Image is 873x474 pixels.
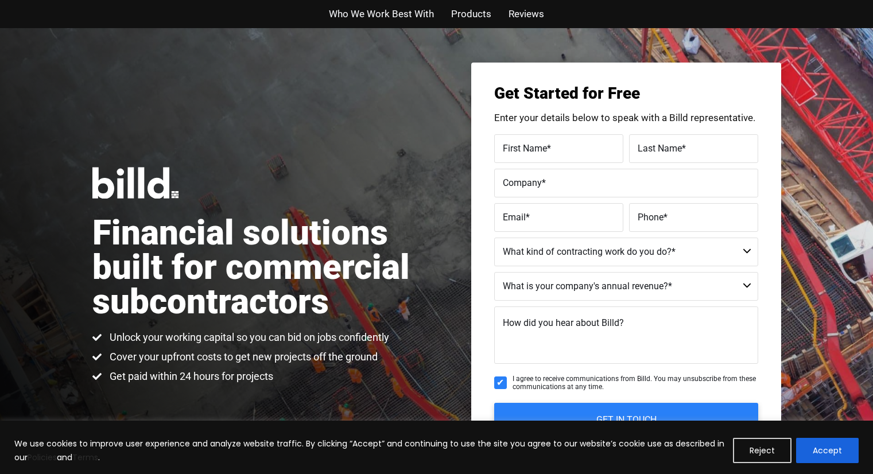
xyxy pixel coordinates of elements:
span: Phone [638,211,664,222]
h3: Get Started for Free [494,86,758,102]
button: Accept [796,438,859,463]
a: Products [451,6,491,22]
a: Policies [28,452,57,463]
span: Company [503,177,542,188]
input: GET IN TOUCH [494,403,758,437]
span: Get paid within 24 hours for projects [107,370,273,383]
span: First Name [503,142,547,153]
p: We use cookies to improve user experience and analyze website traffic. By clicking “Accept” and c... [14,437,724,464]
span: I agree to receive communications from Billd. You may unsubscribe from these communications at an... [513,375,758,391]
span: Cover your upfront costs to get new projects off the ground [107,350,378,364]
button: Reject [733,438,791,463]
span: How did you hear about Billd? [503,317,624,328]
input: I agree to receive communications from Billd. You may unsubscribe from these communications at an... [494,376,507,389]
a: Terms [72,452,98,463]
h1: Financial solutions built for commercial subcontractors [92,216,437,319]
span: Unlock your working capital so you can bid on jobs confidently [107,331,389,344]
span: Email [503,211,526,222]
a: Reviews [509,6,544,22]
p: Enter your details below to speak with a Billd representative. [494,113,758,123]
span: Last Name [638,142,682,153]
a: Who We Work Best With [329,6,434,22]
